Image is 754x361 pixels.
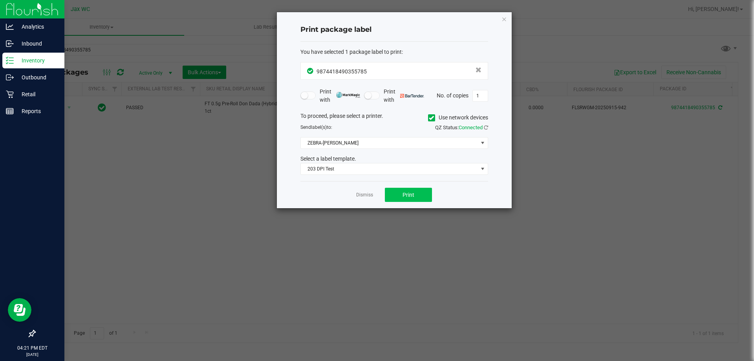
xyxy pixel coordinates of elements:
inline-svg: Outbound [6,73,14,81]
inline-svg: Analytics [6,23,14,31]
span: In Sync [307,67,315,75]
button: Print [385,188,432,202]
p: 04:21 PM EDT [4,345,61,352]
span: Print with [320,88,360,104]
inline-svg: Inbound [6,40,14,48]
p: Inventory [14,56,61,65]
p: Retail [14,90,61,99]
span: Send to: [300,125,332,130]
inline-svg: Retail [6,90,14,98]
p: [DATE] [4,352,61,357]
div: Select a label template. [295,155,494,163]
span: You have selected 1 package label to print [300,49,402,55]
iframe: Resource center [8,298,31,322]
a: Dismiss [356,192,373,198]
span: 203 DPI Test [301,163,478,174]
inline-svg: Reports [6,107,14,115]
span: Connected [459,125,483,130]
h4: Print package label [300,25,488,35]
span: No. of copies [437,92,469,98]
span: QZ Status: [435,125,488,130]
span: 9874418490355785 [317,68,367,75]
span: ZEBRA-[PERSON_NAME] [301,137,478,148]
img: bartender.png [400,94,424,98]
p: Reports [14,106,61,116]
span: Print with [384,88,424,104]
div: To proceed, please select a printer. [295,112,494,124]
span: label(s) [311,125,327,130]
span: Print [403,192,414,198]
p: Outbound [14,73,61,82]
p: Inbound [14,39,61,48]
div: : [300,48,488,56]
label: Use network devices [428,114,488,122]
inline-svg: Inventory [6,57,14,64]
p: Analytics [14,22,61,31]
img: mark_magic_cybra.png [336,92,360,98]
